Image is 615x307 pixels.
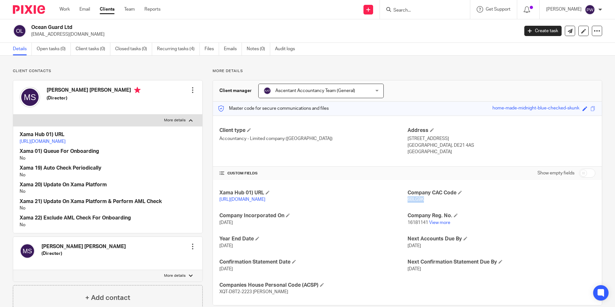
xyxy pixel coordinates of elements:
span: Ascentant Accountancy Team (General) [275,88,355,93]
i: Primary [134,87,141,93]
a: [URL][DOMAIN_NAME] [219,197,265,202]
p: [PERSON_NAME] [546,6,582,13]
h4: Xama 21) Update On Xama Platform & Perform AML Check [20,198,196,205]
h4: Xama Hub 01) URL [20,131,196,138]
img: svg%3E [13,24,26,38]
h4: [PERSON_NAME] [PERSON_NAME] [47,87,141,95]
h4: Next Accounts Due By [408,236,595,242]
p: Accountancy - Limited company ([GEOGRAPHIC_DATA]) [219,135,407,142]
p: No [20,222,196,228]
h4: Xama Hub 01) URL [219,190,407,196]
p: [GEOGRAPHIC_DATA], DE21 4AS [408,142,595,149]
span: Get Support [486,7,510,12]
p: No [20,205,196,211]
span: 6BLG9K [408,197,424,202]
input: Search [393,8,451,14]
a: Clients [100,6,115,13]
h3: Client manager [219,88,252,94]
a: [URL][DOMAIN_NAME] [20,139,66,144]
p: More details [164,118,186,123]
h4: Next Confirmation Statement Due By [408,259,595,265]
h4: [PERSON_NAME] [PERSON_NAME] [41,243,126,250]
span: [DATE] [219,220,233,225]
img: svg%3E [263,87,271,95]
h4: Company Incorporated On [219,212,407,219]
span: XQT-D8T2-2223 [PERSON_NAME] [219,290,288,294]
h4: Company Reg. No. [408,212,595,219]
h4: Address [408,127,595,134]
a: Recurring tasks (4) [157,43,200,55]
h4: Xama 20) Update On Xama Platform [20,181,196,188]
h4: Xama 01) Queue For Onboarding [20,148,196,155]
img: svg%3E [20,243,35,259]
p: More details [164,273,186,278]
a: Team [124,6,135,13]
h4: Confirmation Statement Date [219,259,407,265]
h4: + Add contact [85,293,130,303]
a: Email [79,6,90,13]
p: Client contacts [13,69,203,74]
a: Notes (0) [247,43,270,55]
h4: Xama 19) Auto Check Periodically [20,165,196,172]
label: Show empty fields [537,170,574,176]
h4: Client type [219,127,407,134]
p: No [20,188,196,195]
img: svg%3E [585,5,595,15]
p: [GEOGRAPHIC_DATA] [408,149,595,155]
a: Create task [524,26,562,36]
h4: Companies House Personal Code (ACSP) [219,282,407,289]
p: [EMAIL_ADDRESS][DOMAIN_NAME] [31,31,515,38]
a: Files [205,43,219,55]
h5: (Director) [41,250,126,257]
a: View more [429,220,450,225]
a: Work [60,6,70,13]
h4: CUSTOM FIELDS [219,171,407,176]
a: Open tasks (0) [37,43,71,55]
a: Details [13,43,32,55]
div: home-made-midnight-blue-checked-skunk [492,105,579,112]
a: Reports [144,6,161,13]
img: Pixie [13,5,45,14]
img: svg%3E [20,87,40,107]
p: [STREET_ADDRESS] [408,135,595,142]
span: 16181141 [408,220,428,225]
span: [DATE] [408,267,421,271]
p: More details [213,69,602,74]
p: Master code for secure communications and files [218,105,329,112]
h4: Year End Date [219,236,407,242]
span: [DATE] [219,244,233,248]
span: [DATE] [219,267,233,271]
h5: (Director) [47,95,141,101]
a: Client tasks (0) [76,43,110,55]
h4: Company CAC Code [408,190,595,196]
p: No [20,172,196,178]
p: No [20,155,196,162]
a: Audit logs [275,43,300,55]
h4: Xama 22) Exclude AML Check For Onboarding [20,215,196,221]
h2: Ocean Guard Ltd [31,24,418,31]
a: Closed tasks (0) [115,43,152,55]
span: [DATE] [408,244,421,248]
a: Emails [224,43,242,55]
